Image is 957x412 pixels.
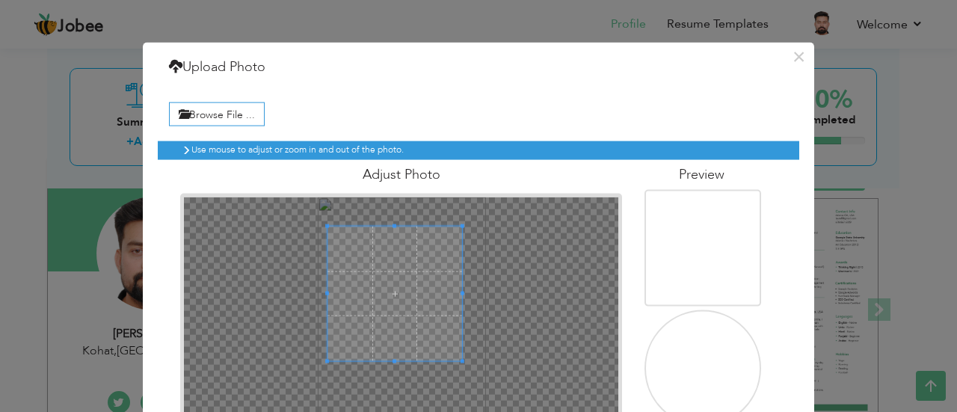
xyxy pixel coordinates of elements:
label: Browse File ... [169,102,265,126]
img: 79c26a48-d7ce-4614-a99d-c47425ca31e9 [638,165,784,354]
h6: Use mouse to adjust or zoom in and out of the photo. [191,144,769,154]
h4: Preview [644,167,758,182]
h4: Adjust Photo [180,167,622,182]
button: × [787,44,810,68]
h4: Upload Photo [169,57,265,76]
